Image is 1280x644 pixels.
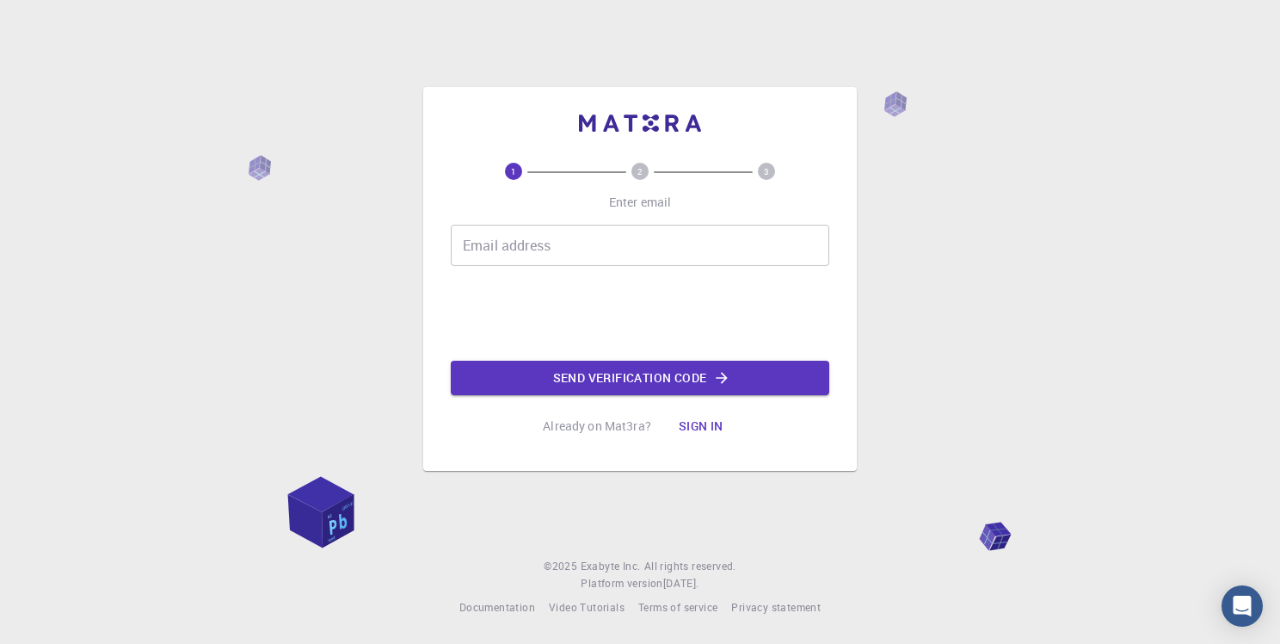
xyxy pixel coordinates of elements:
text: 3 [764,165,769,177]
span: [DATE] . [663,576,699,590]
a: Privacy statement [731,599,821,616]
a: Terms of service [638,599,717,616]
span: Documentation [459,600,535,614]
a: Documentation [459,599,535,616]
a: Video Tutorials [549,599,625,616]
button: Sign in [665,409,737,443]
p: Enter email [609,194,672,211]
text: 1 [511,165,516,177]
span: Platform version [581,575,662,592]
a: Exabyte Inc. [581,558,641,575]
a: [DATE]. [663,575,699,592]
iframe: reCAPTCHA [509,280,771,347]
button: Send verification code [451,361,829,395]
span: Exabyte Inc. [581,559,641,573]
span: Terms of service [638,600,717,614]
text: 2 [637,165,643,177]
span: Privacy statement [731,600,821,614]
span: © 2025 [544,558,580,575]
span: All rights reserved. [644,558,736,575]
div: Open Intercom Messenger [1222,585,1263,627]
p: Already on Mat3ra? [543,418,651,435]
span: Video Tutorials [549,600,625,614]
